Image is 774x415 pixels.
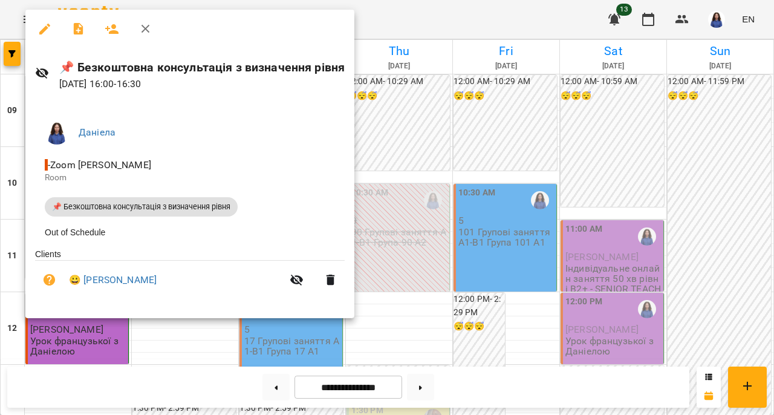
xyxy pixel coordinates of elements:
[45,159,154,171] span: - Zoom [PERSON_NAME]
[45,172,335,184] p: Room
[45,201,238,212] span: 📌 Безкоштовна консультація з визначення рівня
[35,266,64,295] button: Unpaid. Bill the attendance?
[35,221,345,243] li: Out of Schedule
[79,126,115,138] a: Даніела
[59,77,345,91] p: [DATE] 16:00 - 16:30
[45,120,69,145] img: 896d7bd98bada4a398fcb6f6c121a1d1.png
[69,273,157,287] a: 😀 [PERSON_NAME]
[35,248,345,304] ul: Clients
[59,58,345,77] h6: 📌 Безкоштовна консультація з визначення рівня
